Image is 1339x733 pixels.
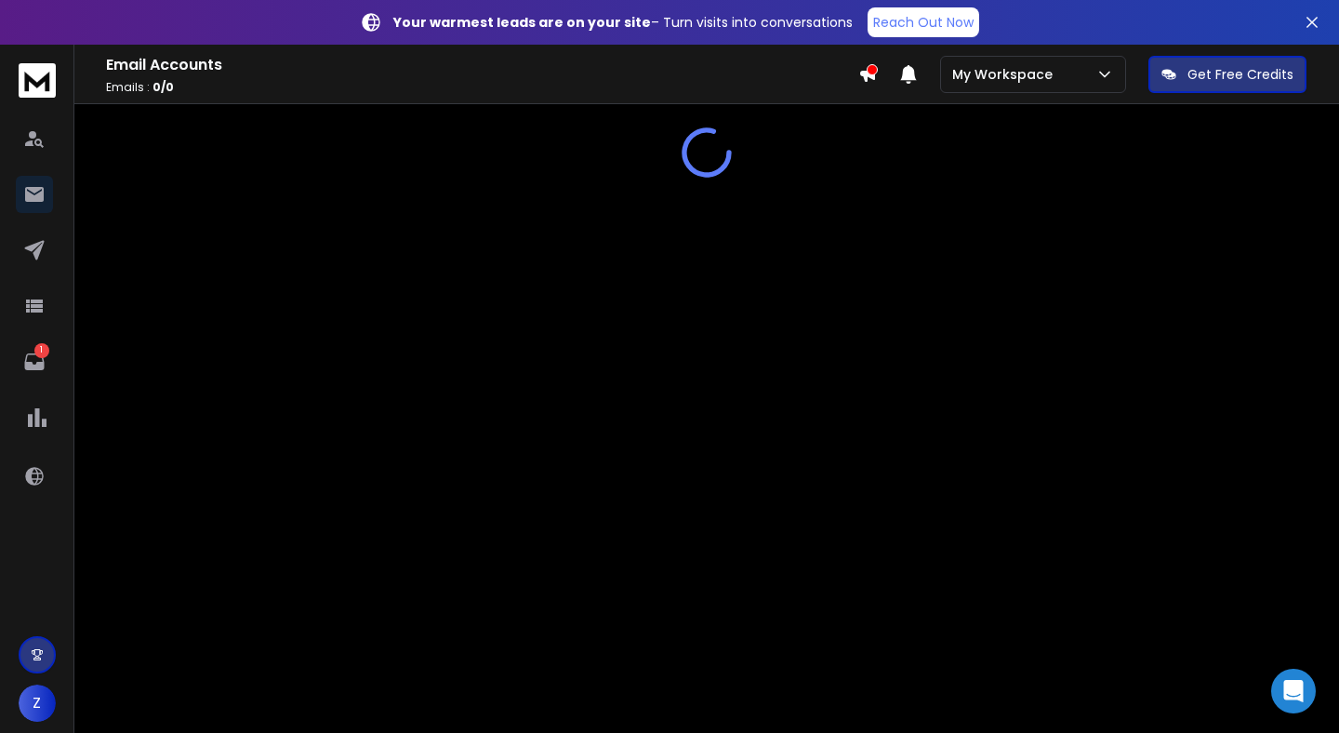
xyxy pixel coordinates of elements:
[393,13,853,32] p: – Turn visits into conversations
[393,13,651,32] strong: Your warmest leads are on your site
[106,54,858,76] h1: Email Accounts
[106,80,858,95] p: Emails :
[1148,56,1306,93] button: Get Free Credits
[868,7,979,37] a: Reach Out Now
[34,343,49,358] p: 1
[1187,65,1293,84] p: Get Free Credits
[19,685,56,722] button: Z
[873,13,974,32] p: Reach Out Now
[1271,669,1316,713] div: Open Intercom Messenger
[19,63,56,98] img: logo
[952,65,1060,84] p: My Workspace
[16,343,53,380] a: 1
[152,79,174,95] span: 0 / 0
